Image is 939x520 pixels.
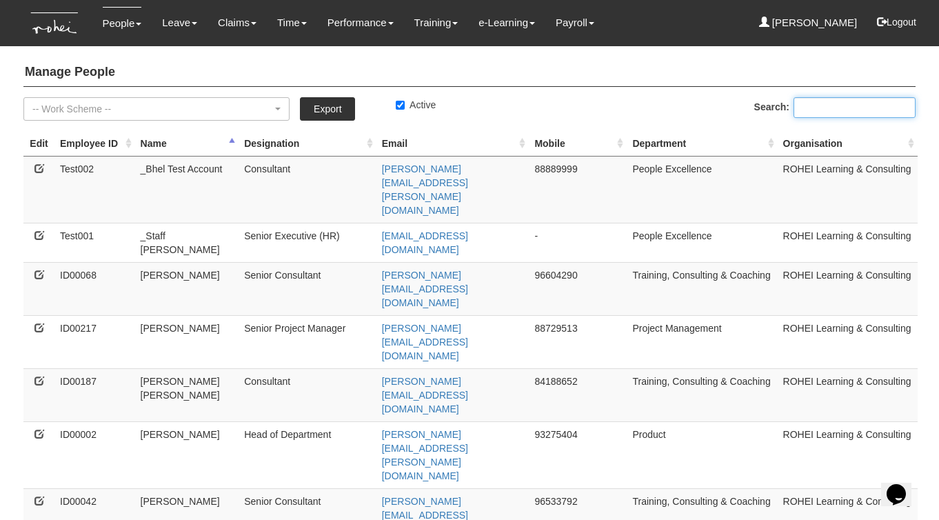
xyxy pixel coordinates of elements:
td: [PERSON_NAME] [135,262,239,315]
a: [PERSON_NAME][EMAIL_ADDRESS][DOMAIN_NAME] [382,323,468,361]
td: ROHEI Learning & Consulting [778,223,918,262]
a: [PERSON_NAME][EMAIL_ADDRESS][PERSON_NAME][DOMAIN_NAME] [382,163,468,216]
input: Active [396,101,405,110]
a: [PERSON_NAME][EMAIL_ADDRESS][PERSON_NAME][DOMAIN_NAME] [382,429,468,481]
h4: Manage People [23,59,916,87]
td: 88889999 [529,156,627,223]
td: Consultant [239,156,376,223]
td: _Bhel Test Account [135,156,239,223]
td: Project Management [627,315,777,368]
a: Claims [218,7,256,39]
td: ID00002 [54,421,135,488]
td: [PERSON_NAME] [135,421,239,488]
td: 96604290 [529,262,627,315]
td: ID00187 [54,368,135,421]
td: 93275404 [529,421,627,488]
td: ID00217 [54,315,135,368]
td: 88729513 [529,315,627,368]
a: [PERSON_NAME] [759,7,858,39]
th: Employee ID: activate to sort column ascending [54,131,135,157]
iframe: chat widget [881,465,925,506]
td: 84188652 [529,368,627,421]
td: People Excellence [627,223,777,262]
input: Search: [794,97,916,118]
button: Logout [867,6,926,39]
a: Leave [162,7,197,39]
td: _Staff [PERSON_NAME] [135,223,239,262]
td: ROHEI Learning & Consulting [778,156,918,223]
a: Payroll [556,7,594,39]
td: ID00068 [54,262,135,315]
th: Organisation : activate to sort column ascending [778,131,918,157]
td: Training, Consulting & Coaching [627,262,777,315]
td: Test002 [54,156,135,223]
a: e-Learning [478,7,535,39]
button: -- Work Scheme -- [23,97,290,121]
td: [PERSON_NAME] [135,315,239,368]
td: ROHEI Learning & Consulting [778,262,918,315]
th: Mobile : activate to sort column ascending [529,131,627,157]
td: People Excellence [627,156,777,223]
td: Head of Department [239,421,376,488]
td: Test001 [54,223,135,262]
a: [PERSON_NAME][EMAIL_ADDRESS][DOMAIN_NAME] [382,270,468,308]
a: Export [300,97,355,121]
td: Senior Consultant [239,262,376,315]
td: Product [627,421,777,488]
td: ROHEI Learning & Consulting [778,315,918,368]
td: Senior Executive (HR) [239,223,376,262]
th: Edit [23,131,54,157]
label: Search: [754,97,916,118]
a: People [103,7,142,39]
a: Performance [327,7,394,39]
td: [PERSON_NAME] [PERSON_NAME] [135,368,239,421]
th: Name : activate to sort column descending [135,131,239,157]
a: [PERSON_NAME][EMAIL_ADDRESS][DOMAIN_NAME] [382,376,468,414]
th: Designation : activate to sort column ascending [239,131,376,157]
td: Training, Consulting & Coaching [627,368,777,421]
a: Time [277,7,307,39]
td: - [529,223,627,262]
label: Active [396,98,436,112]
th: Department : activate to sort column ascending [627,131,777,157]
a: Training [414,7,458,39]
td: ROHEI Learning & Consulting [778,421,918,488]
div: -- Work Scheme -- [32,102,272,116]
td: Consultant [239,368,376,421]
td: ROHEI Learning & Consulting [778,368,918,421]
td: Senior Project Manager [239,315,376,368]
th: Email : activate to sort column ascending [376,131,529,157]
a: [EMAIL_ADDRESS][DOMAIN_NAME] [382,230,468,255]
